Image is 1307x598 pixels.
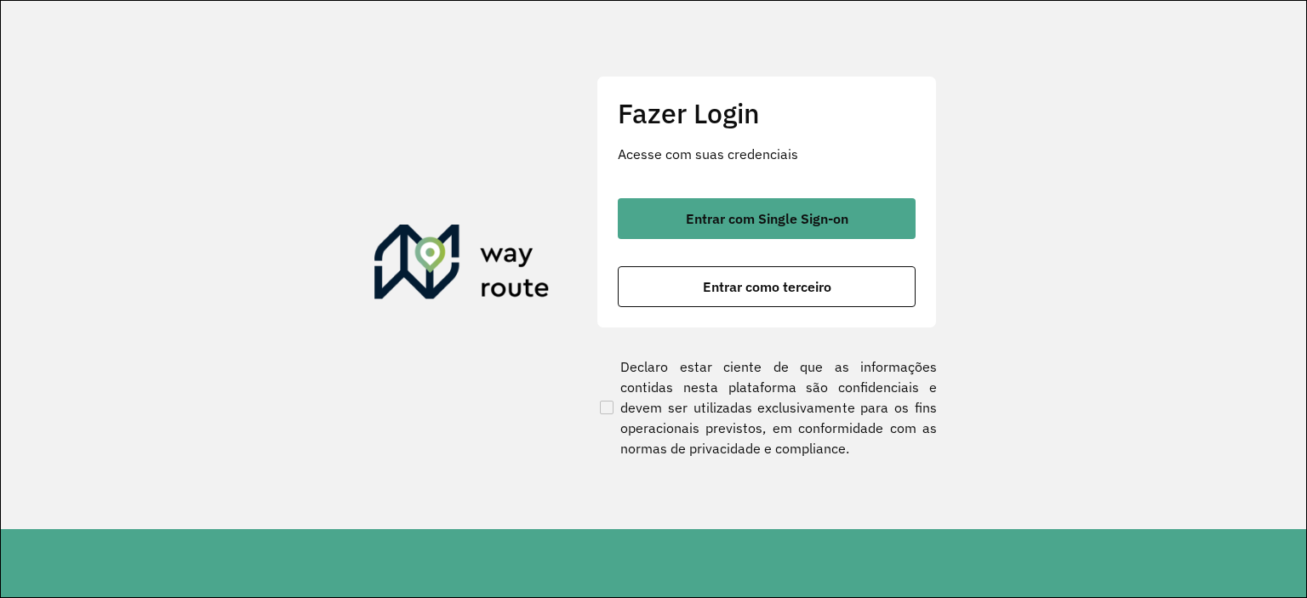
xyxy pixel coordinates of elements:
label: Declaro estar ciente de que as informações contidas nesta plataforma são confidenciais e devem se... [596,356,937,458]
h2: Fazer Login [618,97,916,129]
button: button [618,266,916,307]
span: Entrar como terceiro [703,280,831,293]
img: Roteirizador AmbevTech [374,225,550,306]
button: button [618,198,916,239]
p: Acesse com suas credenciais [618,144,916,164]
span: Entrar com Single Sign-on [686,212,848,225]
